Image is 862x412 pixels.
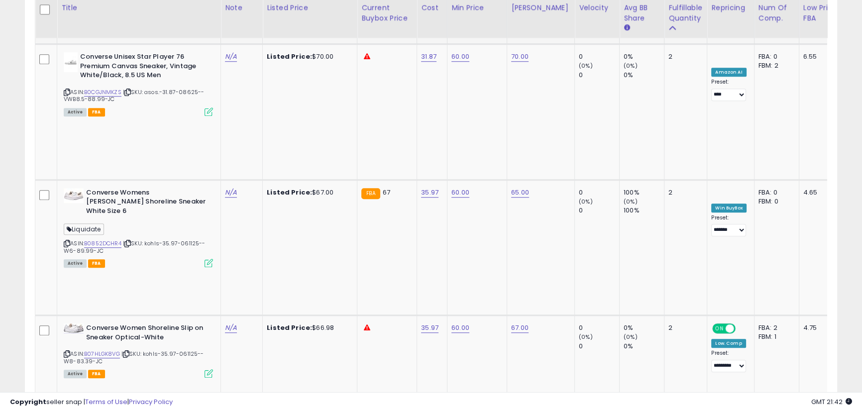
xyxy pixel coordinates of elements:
[624,342,664,351] div: 0%
[225,2,258,13] div: Note
[64,259,87,268] span: All listings currently available for purchase on Amazon
[64,108,87,116] span: All listings currently available for purchase on Amazon
[511,2,570,13] div: [PERSON_NAME]
[624,62,638,70] small: (0%)
[361,2,413,23] div: Current Buybox Price
[758,52,791,61] div: FBA: 0
[624,198,638,206] small: (0%)
[758,323,791,332] div: FBA: 2
[451,323,469,333] a: 60.00
[84,88,121,97] a: B0CGJNMKZS
[88,108,105,116] span: FBA
[668,188,699,197] div: 2
[711,68,746,77] div: Amazon AI
[511,323,529,333] a: 67.00
[803,323,836,332] div: 4.75
[383,188,390,197] span: 67
[64,223,104,235] span: Liquidate
[88,259,105,268] span: FBA
[10,398,173,407] div: seller snap | |
[624,2,660,23] div: Avg BB Share
[421,2,443,13] div: Cost
[711,2,750,13] div: Repricing
[579,323,619,332] div: 0
[421,52,436,62] a: 31.87
[129,397,173,407] a: Privacy Policy
[421,188,438,198] a: 35.97
[579,198,593,206] small: (0%)
[624,333,638,341] small: (0%)
[84,239,121,248] a: B0852DCHR4
[758,188,791,197] div: FBA: 0
[711,214,747,237] div: Preset:
[803,188,836,197] div: 4.65
[624,52,664,61] div: 0%
[624,323,664,332] div: 0%
[579,188,619,197] div: 0
[361,188,380,199] small: FBA
[758,2,795,23] div: Num of Comp.
[267,52,349,61] div: $70.00
[86,323,207,344] b: Converse Women Shoreline Slip on Sneaker Optical-White
[803,52,836,61] div: 6.55
[624,71,664,80] div: 0%
[579,2,615,13] div: Velocity
[64,350,204,365] span: | SKU: kohls-35.97-061125--W8-83.39-JC
[579,52,619,61] div: 0
[64,188,84,203] img: 31m5gQgFhvL._SL40_.jpg
[579,206,619,215] div: 0
[421,323,438,333] a: 35.97
[64,323,213,377] div: ASIN:
[668,2,703,23] div: Fulfillable Quantity
[811,397,852,407] span: 2025-09-11 21:42 GMT
[64,370,87,378] span: All listings currently available for purchase on Amazon
[734,324,750,333] span: OFF
[85,397,127,407] a: Terms of Use
[61,2,216,13] div: Title
[624,188,664,197] div: 100%
[711,339,746,348] div: Low. Comp
[624,23,630,32] small: Avg BB Share.
[267,323,312,332] b: Listed Price:
[451,52,469,62] a: 60.00
[84,350,120,358] a: B07HLGK8VG
[451,2,503,13] div: Min Price
[758,61,791,70] div: FBM: 2
[579,62,593,70] small: (0%)
[267,52,312,61] b: Listed Price:
[711,204,747,212] div: Win BuyBox
[713,324,726,333] span: ON
[511,52,529,62] a: 70.00
[86,188,207,218] b: Converse Womens [PERSON_NAME] Shoreline Sneaker White Size 6
[267,188,349,197] div: $67.00
[267,188,312,197] b: Listed Price:
[64,52,213,115] div: ASIN:
[10,397,46,407] strong: Copyright
[64,323,84,333] img: 410zluDIdOL._SL40_.jpg
[64,239,206,254] span: | SKU: kohls-35.97-061125--W6-89.99-JC
[579,342,619,351] div: 0
[803,2,840,23] div: Low Price FBA
[64,52,78,72] img: 210yZ0cKFuL._SL40_.jpg
[579,333,593,341] small: (0%)
[624,206,664,215] div: 100%
[451,188,469,198] a: 60.00
[579,71,619,80] div: 0
[758,332,791,341] div: FBM: 1
[80,52,201,83] b: Converse Unisex Star Player 76 Premium Canvas Sneaker, Vintage White/Black, 8.5 US Men
[668,323,699,332] div: 2
[267,323,349,332] div: $66.98
[64,188,213,267] div: ASIN:
[511,188,529,198] a: 65.00
[711,350,747,372] div: Preset:
[711,79,747,101] div: Preset:
[225,52,237,62] a: N/A
[225,323,237,333] a: N/A
[88,370,105,378] span: FBA
[668,52,699,61] div: 2
[225,188,237,198] a: N/A
[267,2,353,13] div: Listed Price
[64,88,204,103] span: | SKU: asos.-31.87-08625--VWB8.5-88.99-JC
[758,197,791,206] div: FBM: 0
